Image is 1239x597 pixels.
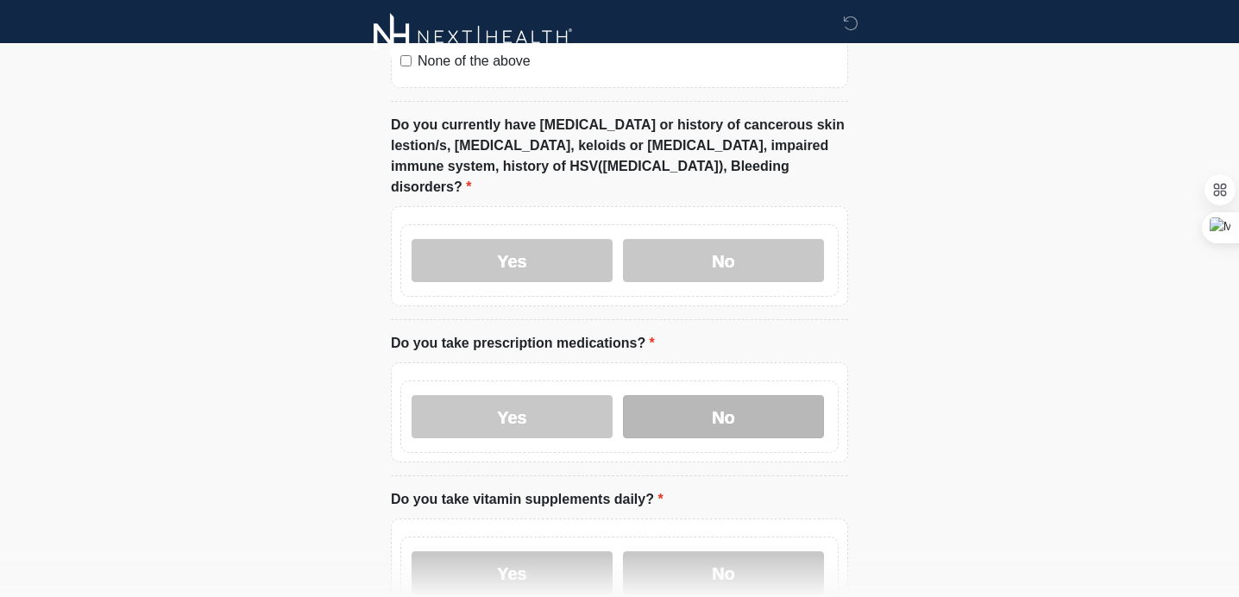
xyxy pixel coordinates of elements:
[623,239,824,282] label: No
[412,551,613,594] label: Yes
[623,551,824,594] label: No
[391,115,848,198] label: Do you currently have [MEDICAL_DATA] or history of cancerous skin lestion/s, [MEDICAL_DATA], kelo...
[412,395,613,438] label: Yes
[391,489,664,510] label: Do you take vitamin supplements daily?
[391,333,655,354] label: Do you take prescription medications?
[412,239,613,282] label: Yes
[623,395,824,438] label: No
[374,13,573,60] img: Next-Health Logo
